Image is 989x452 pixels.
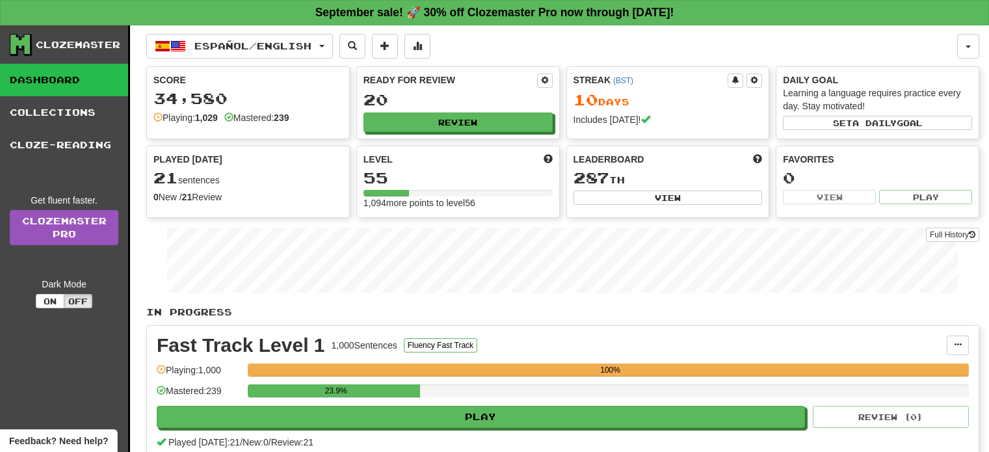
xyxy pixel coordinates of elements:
div: Includes [DATE]! [574,113,763,126]
a: ClozemasterPro [10,210,118,245]
strong: 0 [153,192,159,202]
button: Seta dailygoal [783,116,972,130]
span: Level [363,153,393,166]
div: Daily Goal [783,73,972,86]
div: Score [153,73,343,86]
span: Open feedback widget [9,434,108,447]
strong: 239 [274,113,289,123]
a: (BST) [613,76,633,85]
button: Review (0) [813,406,969,428]
span: / [240,437,243,447]
div: 0 [783,170,972,186]
div: Learning a language requires practice every day. Stay motivated! [783,86,972,113]
div: Fast Track Level 1 [157,336,325,355]
button: More stats [404,34,430,59]
p: In Progress [146,306,979,319]
div: sentences [153,170,343,187]
button: View [574,191,763,205]
div: Favorites [783,153,972,166]
div: 23.9% [252,384,420,397]
div: Streak [574,73,728,86]
div: Clozemaster [36,38,120,51]
span: a daily [852,118,897,127]
div: Get fluent faster. [10,194,118,207]
span: Played [DATE]: 21 [168,437,240,447]
div: 34,580 [153,90,343,107]
button: Play [879,190,972,204]
strong: September sale! 🚀 30% off Clozemaster Pro now through [DATE]! [315,6,674,19]
div: 55 [363,170,553,186]
span: Español / English [194,40,311,51]
span: / [269,437,271,447]
strong: 1,029 [195,113,218,123]
div: 100% [252,364,969,377]
span: 10 [574,90,598,109]
button: Off [64,294,92,308]
div: Day s [574,92,763,109]
div: New / Review [153,191,343,204]
div: Mastered: [224,111,289,124]
button: Search sentences [339,34,365,59]
div: Ready for Review [363,73,537,86]
span: Review: 21 [271,437,313,447]
button: Fluency Fast Track [404,338,477,352]
button: On [36,294,64,308]
div: Dark Mode [10,278,118,291]
button: View [783,190,876,204]
span: New: 0 [243,437,269,447]
span: 287 [574,168,609,187]
div: 20 [363,92,553,108]
div: 1,000 Sentences [332,339,397,352]
div: Mastered: 239 [157,384,241,406]
span: Score more points to level up [544,153,553,166]
div: Playing: [153,111,218,124]
button: Español/English [146,34,333,59]
button: Full History [926,228,979,242]
div: Playing: 1,000 [157,364,241,385]
button: Add sentence to collection [372,34,398,59]
div: 1,094 more points to level 56 [363,196,553,209]
span: 21 [153,168,178,187]
button: Play [157,406,805,428]
div: th [574,170,763,187]
span: Leaderboard [574,153,644,166]
button: Review [363,113,553,132]
span: Played [DATE] [153,153,222,166]
span: This week in points, UTC [753,153,762,166]
strong: 21 [182,192,192,202]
